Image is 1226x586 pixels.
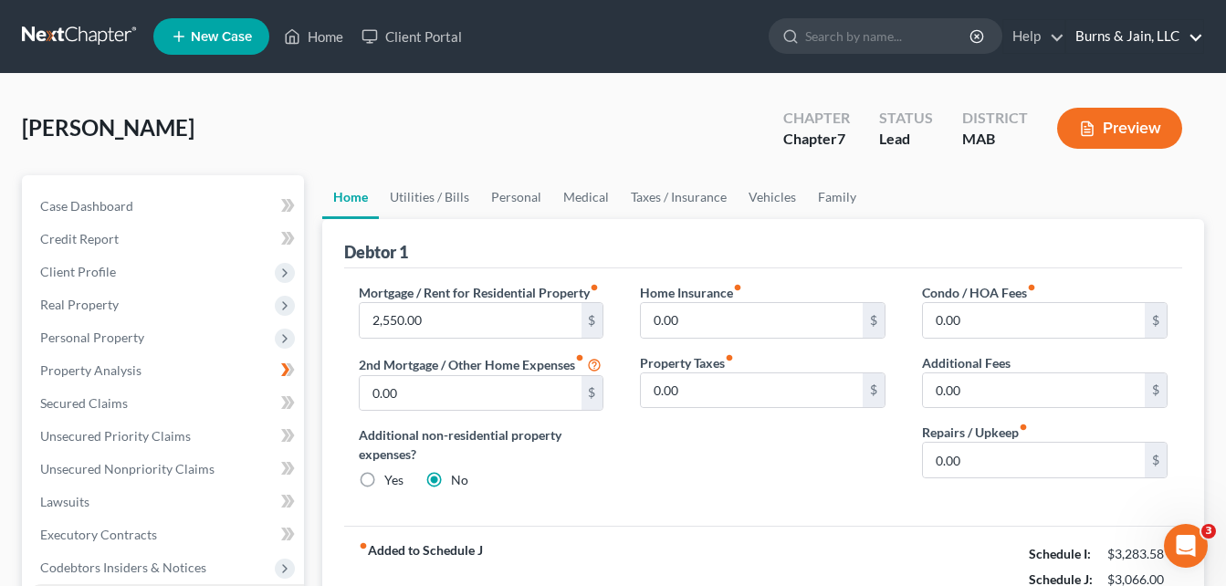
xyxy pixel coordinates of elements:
div: Debtor 1 [344,241,408,263]
button: Preview [1057,108,1182,149]
label: Additional non-residential property expenses? [359,425,604,464]
a: Medical [552,175,620,219]
a: Personal [480,175,552,219]
a: Burns & Jain, LLC [1066,20,1203,53]
a: Unsecured Nonpriority Claims [26,453,304,486]
a: Client Portal [352,20,471,53]
span: Unsecured Nonpriority Claims [40,461,215,476]
label: Condo / HOA Fees [922,283,1036,302]
i: fiber_manual_record [575,353,584,362]
label: Mortgage / Rent for Residential Property [359,283,599,302]
input: -- [360,303,582,338]
a: Credit Report [26,223,304,256]
span: Lawsuits [40,494,89,509]
a: Secured Claims [26,387,304,420]
i: fiber_manual_record [590,283,599,292]
a: Property Analysis [26,354,304,387]
span: Real Property [40,297,119,312]
i: fiber_manual_record [733,283,742,292]
input: -- [923,303,1145,338]
label: Home Insurance [640,283,742,302]
div: $ [582,303,603,338]
a: Vehicles [738,175,807,219]
input: -- [923,373,1145,408]
span: Credit Report [40,231,119,246]
a: Help [1003,20,1064,53]
div: $ [863,303,885,338]
a: Lawsuits [26,486,304,518]
label: 2nd Mortgage / Other Home Expenses [359,353,602,375]
strong: Schedule I: [1029,546,1091,561]
div: $ [1145,373,1167,408]
span: Client Profile [40,264,116,279]
input: -- [923,443,1145,477]
a: Unsecured Priority Claims [26,420,304,453]
span: Unsecured Priority Claims [40,428,191,444]
label: Additional Fees [922,353,1011,372]
div: MAB [962,129,1028,150]
input: -- [641,373,863,408]
a: Taxes / Insurance [620,175,738,219]
a: Utilities / Bills [379,175,480,219]
iframe: Intercom live chat [1164,524,1208,568]
span: Codebtors Insiders & Notices [40,560,206,575]
label: Yes [384,471,403,489]
div: $ [1145,443,1167,477]
i: fiber_manual_record [1027,283,1036,292]
i: fiber_manual_record [359,541,368,550]
span: 7 [837,130,845,147]
a: Home [275,20,352,53]
i: fiber_manual_record [725,353,734,362]
span: Personal Property [40,330,144,345]
label: Property Taxes [640,353,734,372]
span: [PERSON_NAME] [22,114,194,141]
i: fiber_manual_record [1019,423,1028,432]
span: Case Dashboard [40,198,133,214]
input: -- [641,303,863,338]
label: No [451,471,468,489]
a: Executory Contracts [26,518,304,551]
span: 3 [1201,524,1216,539]
span: New Case [191,30,252,44]
a: Case Dashboard [26,190,304,223]
div: Chapter [783,129,850,150]
span: Secured Claims [40,395,128,411]
div: Status [879,108,933,129]
div: $ [863,373,885,408]
a: Home [322,175,379,219]
div: District [962,108,1028,129]
span: Property Analysis [40,362,141,378]
div: Lead [879,129,933,150]
label: Repairs / Upkeep [922,423,1028,442]
input: -- [360,376,582,411]
div: $ [1145,303,1167,338]
input: Search by name... [805,19,972,53]
a: Family [807,175,867,219]
div: $3,283.58 [1107,545,1168,563]
div: Chapter [783,108,850,129]
span: Executory Contracts [40,527,157,542]
div: $ [582,376,603,411]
